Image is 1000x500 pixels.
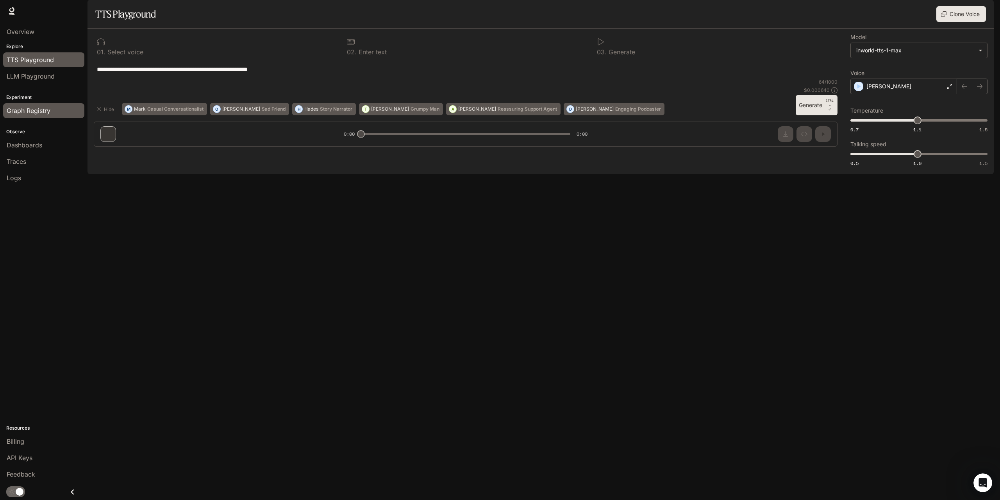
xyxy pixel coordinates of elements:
p: 64 / 1000 [819,79,837,85]
span: 1.5 [979,160,987,167]
p: Temperature [850,108,883,113]
p: [PERSON_NAME] [576,107,614,111]
p: [PERSON_NAME] [866,82,911,90]
div: inworld-tts-1-max [856,47,975,54]
button: GenerateCTRL +⏎ [796,95,837,115]
p: Select voice [105,49,143,55]
div: T [362,103,369,115]
p: Grumpy Man [411,107,439,111]
p: [PERSON_NAME] [458,107,496,111]
h1: TTS Playground [95,6,156,22]
div: A [449,103,456,115]
p: CTRL + [825,98,834,108]
p: 0 1 . [97,49,105,55]
p: [PERSON_NAME] [371,107,409,111]
div: O [213,103,220,115]
p: [PERSON_NAME] [222,107,260,111]
span: 0.5 [850,160,859,167]
p: Mark [134,107,146,111]
div: H [295,103,302,115]
p: Story Narrator [320,107,352,111]
button: A[PERSON_NAME]Reassuring Support Agent [446,103,561,115]
p: Model [850,34,866,40]
p: Sad Friend [262,107,286,111]
span: 0.7 [850,126,859,133]
p: Enter text [357,49,387,55]
span: 1.5 [979,126,987,133]
span: 1.0 [913,160,921,167]
p: Talking speed [850,142,886,147]
p: 0 2 . [347,49,357,55]
p: Casual Conversationalist [147,107,204,111]
button: Hide [94,103,119,115]
span: 1.1 [913,126,921,133]
button: MMarkCasual Conversationalist [122,103,207,115]
p: Generate [607,49,635,55]
button: Clone Voice [936,6,986,22]
p: 0 3 . [597,49,607,55]
iframe: Intercom live chat [973,473,992,492]
p: Voice [850,70,864,76]
p: Hades [304,107,318,111]
div: M [125,103,132,115]
button: HHadesStory Narrator [292,103,356,115]
p: $ 0.000640 [804,87,830,93]
div: inworld-tts-1-max [851,43,987,58]
div: D [567,103,574,115]
button: O[PERSON_NAME]Sad Friend [210,103,289,115]
p: Engaging Podcaster [615,107,661,111]
button: D[PERSON_NAME]Engaging Podcaster [564,103,664,115]
p: Reassuring Support Agent [498,107,557,111]
p: ⏎ [825,98,834,112]
button: T[PERSON_NAME]Grumpy Man [359,103,443,115]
